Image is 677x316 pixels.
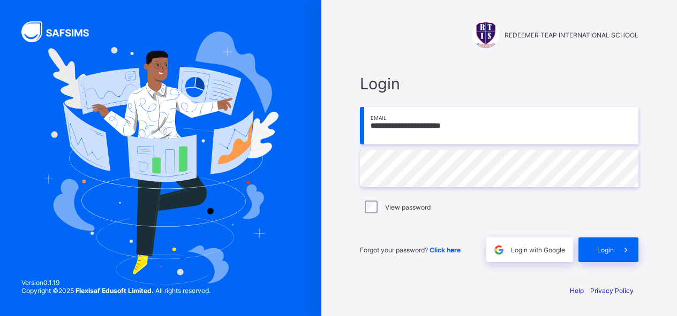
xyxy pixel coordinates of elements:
[76,287,154,295] strong: Flexisaf Edusoft Limited.
[511,246,565,254] span: Login with Google
[430,246,461,254] a: Click here
[21,21,102,42] img: SAFSIMS Logo
[385,203,431,211] label: View password
[597,246,614,254] span: Login
[21,287,210,295] span: Copyright © 2025 All rights reserved.
[493,244,505,256] img: google.396cfc9801f0270233282035f929180a.svg
[21,279,210,287] span: Version 0.1.19
[43,32,279,284] img: Hero Image
[360,246,461,254] span: Forgot your password?
[505,31,638,39] span: REDEEMER TEAP INTERNATIONAL SCHOOL
[570,287,584,295] a: Help
[360,74,638,93] span: Login
[590,287,634,295] a: Privacy Policy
